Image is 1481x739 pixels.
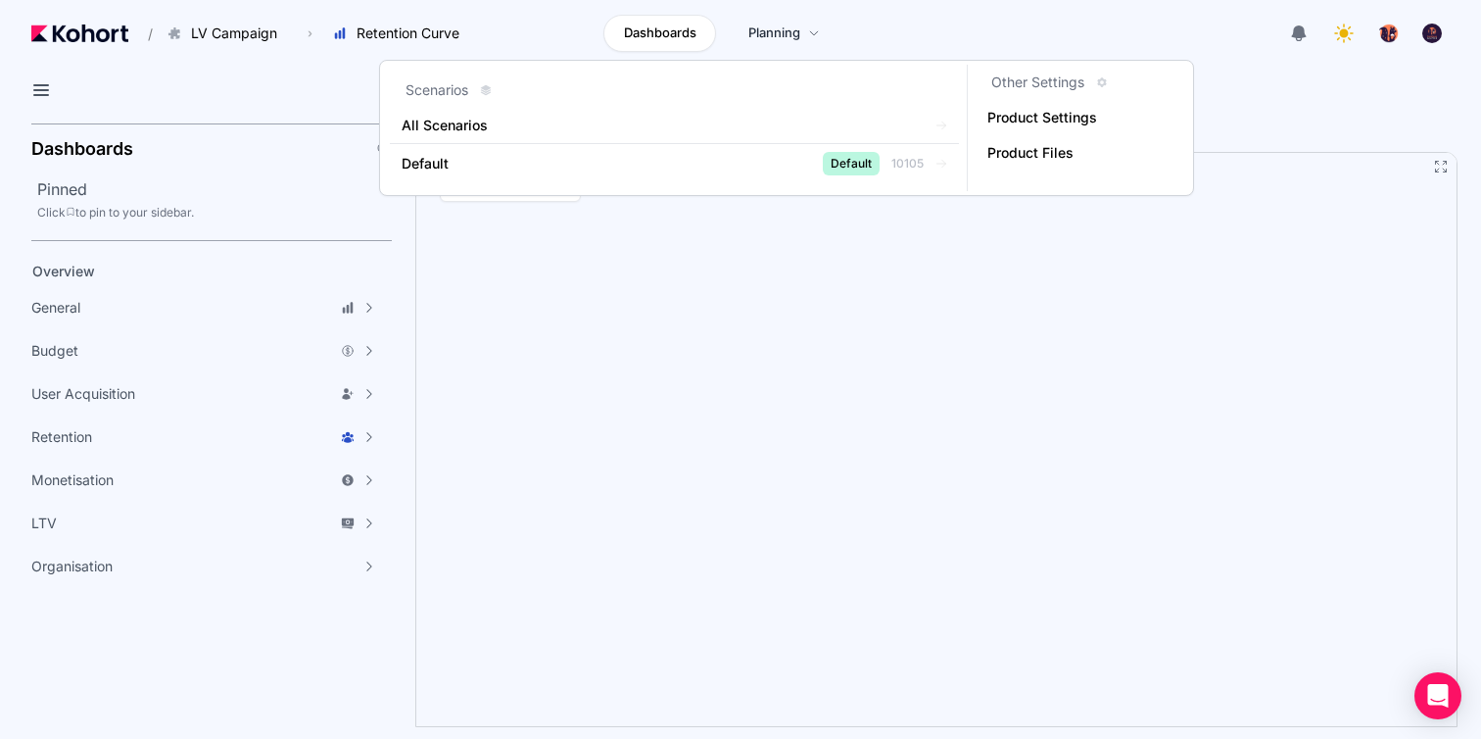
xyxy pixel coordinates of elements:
button: Retention Curve [322,17,480,50]
span: 10105 [891,156,924,172]
a: Product Settings [976,100,1183,135]
button: LV Campaign [157,17,298,50]
div: Open Intercom Messenger [1414,672,1461,719]
span: Monetisation [31,470,114,490]
button: Fullscreen [1433,159,1449,174]
span: Planning [748,24,800,43]
a: Overview [25,257,358,286]
span: Retention [31,427,92,447]
span: Product Settings [987,108,1097,127]
span: Overview [32,263,95,279]
span: General [31,298,80,318]
img: Kohort logo [31,25,128,42]
a: Dashboards [603,15,716,52]
a: Planning [728,15,840,52]
span: LTV [31,514,57,533]
div: Click to pin to your sidebar. [37,205,392,221]
h2: Pinned [37,177,392,201]
span: All Scenarios [402,116,873,135]
span: / [132,24,153,44]
span: Default [402,154,449,173]
span: Dashboards [624,24,696,43]
span: Default [823,152,880,175]
a: All Scenarios [390,108,959,143]
span: › [304,25,316,41]
span: Retention Curve [357,24,459,43]
h2: Dashboards [31,140,133,158]
span: User Acquisition [31,384,135,404]
span: Organisation [31,557,113,576]
h3: Other Settings [991,73,1084,92]
span: Product Files [987,143,1097,163]
a: Product Files [976,135,1183,171]
span: LV Campaign [191,24,277,43]
h3: Scenarios [406,80,468,100]
img: logo_TreesPlease_20230726120307121221.png [1379,24,1399,43]
span: Budget [31,341,78,361]
a: DefaultDefault10105 [390,144,959,183]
